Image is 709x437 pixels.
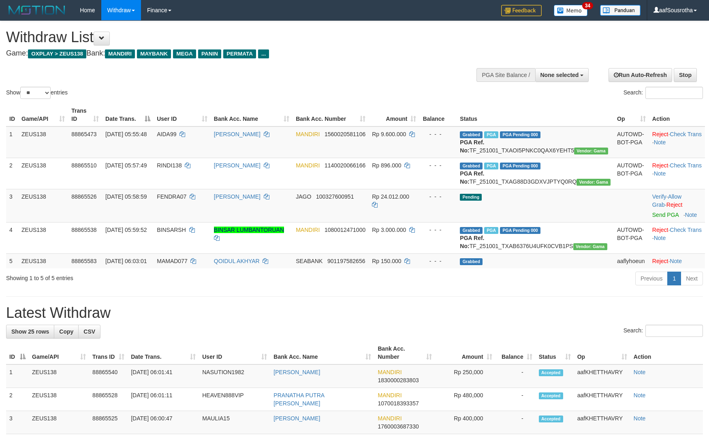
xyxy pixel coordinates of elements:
[199,341,270,364] th: User ID: activate to sort column ascending
[374,341,435,364] th: Bank Acc. Number: activate to sort column ascending
[652,193,681,208] span: ·
[6,103,18,126] th: ID
[495,364,536,388] td: -
[270,341,374,364] th: Bank Acc. Name: activate to sort column ascending
[500,227,540,234] span: PGA Pending
[652,258,668,264] a: Reject
[574,364,630,388] td: aafKHETTHAVRY
[6,49,465,58] h4: Game: Bank:
[6,87,68,99] label: Show entries
[460,258,483,265] span: Grabbed
[11,328,49,335] span: Show 25 rows
[20,87,51,99] select: Showentries
[71,193,96,200] span: 88865526
[316,193,354,200] span: Copy 100327600951 to clipboard
[614,158,649,189] td: AUTOWD-BOT-PGA
[18,158,68,189] td: ZEUS138
[635,272,668,285] a: Previous
[214,227,284,233] a: BINSAR LUMBANTORUAN
[157,193,186,200] span: FENDRA07
[6,222,18,253] td: 4
[539,392,563,399] span: Accepted
[624,87,703,99] label: Search:
[624,325,703,337] label: Search:
[634,392,646,398] a: Note
[476,68,535,82] div: PGA Site Balance /
[102,103,154,126] th: Date Trans.: activate to sort column descending
[652,227,668,233] a: Reject
[652,162,668,169] a: Reject
[214,162,261,169] a: [PERSON_NAME]
[460,227,483,234] span: Grabbed
[609,68,672,82] a: Run Auto-Refresh
[674,68,697,82] a: Stop
[18,222,68,253] td: ZEUS138
[654,235,666,241] a: Note
[296,131,320,137] span: MANDIRI
[500,131,540,138] span: PGA Pending
[29,388,89,411] td: ZEUS138
[574,388,630,411] td: aafKHETTHAVRY
[484,131,498,138] span: Marked by aaftanly
[539,369,563,376] span: Accepted
[681,272,703,285] a: Next
[670,227,702,233] a: Check Trans
[614,222,649,253] td: AUTOWD-BOT-PGA
[29,341,89,364] th: Game/API: activate to sort column ascending
[296,227,320,233] span: MANDIRI
[670,258,682,264] a: Note
[460,131,483,138] span: Grabbed
[378,392,401,398] span: MANDIRI
[223,49,256,58] span: PERMATA
[649,103,705,126] th: Action
[128,364,199,388] td: [DATE] 06:01:41
[573,243,607,250] span: Vendor URL: https://trx31.1velocity.biz
[6,4,68,16] img: MOTION_logo.png
[18,126,68,158] td: ZEUS138
[500,163,540,169] span: PGA Pending
[89,364,128,388] td: 88865540
[666,201,683,208] a: Reject
[18,103,68,126] th: Game/API: activate to sort column ascending
[105,193,147,200] span: [DATE] 05:58:59
[273,415,320,422] a: [PERSON_NAME]
[199,411,270,434] td: MAULIA15
[460,235,484,249] b: PGA Ref. No:
[154,103,211,126] th: User ID: activate to sort column ascending
[685,212,697,218] a: Note
[6,305,703,321] h1: Latest Withdraw
[293,103,369,126] th: Bank Acc. Number: activate to sort column ascending
[71,227,96,233] span: 88865538
[296,193,311,200] span: JAGO
[649,253,705,268] td: ·
[378,423,419,430] span: Copy 1760003687330 to clipboard
[325,227,365,233] span: Copy 1080012471000 to clipboard
[372,193,409,200] span: Rp 24.012.000
[173,49,196,58] span: MEGA
[670,131,702,137] a: Check Trans
[574,148,608,154] span: Vendor URL: https://trx31.1velocity.biz
[457,222,614,253] td: TF_251001_TXAB6376U4UFK0CVB1PS
[105,227,147,233] span: [DATE] 05:59:52
[29,364,89,388] td: ZEUS138
[495,388,536,411] td: -
[423,130,453,138] div: - - -
[652,212,679,218] a: Send PGA
[649,158,705,189] td: · ·
[634,415,646,422] a: Note
[600,5,641,16] img: panduan.png
[71,162,96,169] span: 88865510
[6,411,29,434] td: 3
[128,411,199,434] td: [DATE] 06:00:47
[214,193,261,200] a: [PERSON_NAME]
[89,388,128,411] td: 88865528
[378,400,419,407] span: Copy 1070018393357 to clipboard
[273,369,320,375] a: [PERSON_NAME]
[214,131,261,137] a: [PERSON_NAME]
[649,126,705,158] td: · ·
[670,162,702,169] a: Check Trans
[199,388,270,411] td: HEAVEN888VIP
[211,103,293,126] th: Bank Acc. Name: activate to sort column ascending
[574,411,630,434] td: aafKHETTHAVRY
[495,411,536,434] td: -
